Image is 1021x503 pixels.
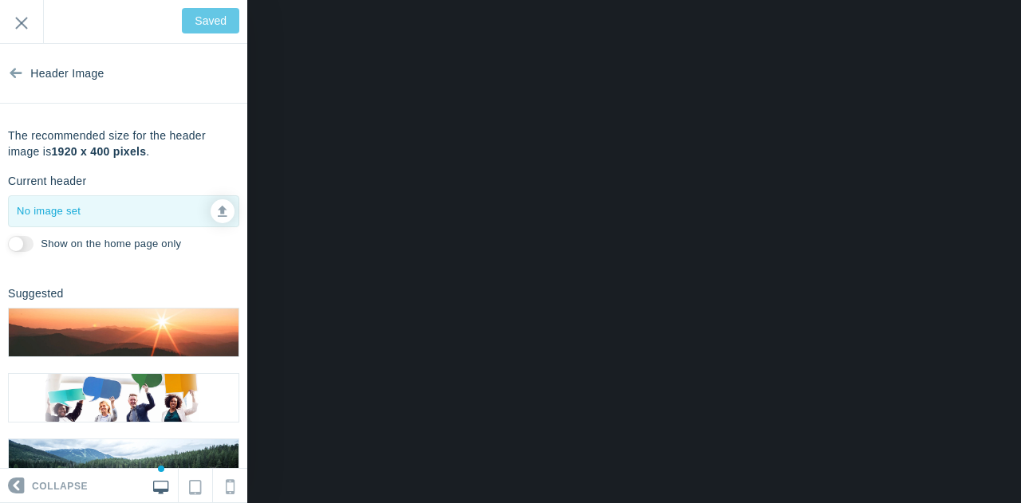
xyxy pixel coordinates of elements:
[32,470,88,503] span: Collapse
[9,439,238,487] img: header_image_3.webp
[30,44,104,104] span: Header Image
[9,308,238,356] img: header_image_1.webp
[41,237,181,252] label: Show on the home page only
[9,374,238,422] img: header_image_2.webp
[52,145,147,158] b: 1920 x 400 pixels
[8,288,64,300] h6: Suggested
[8,175,86,187] h6: Current header
[8,128,239,159] p: The recommended size for the header image is .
